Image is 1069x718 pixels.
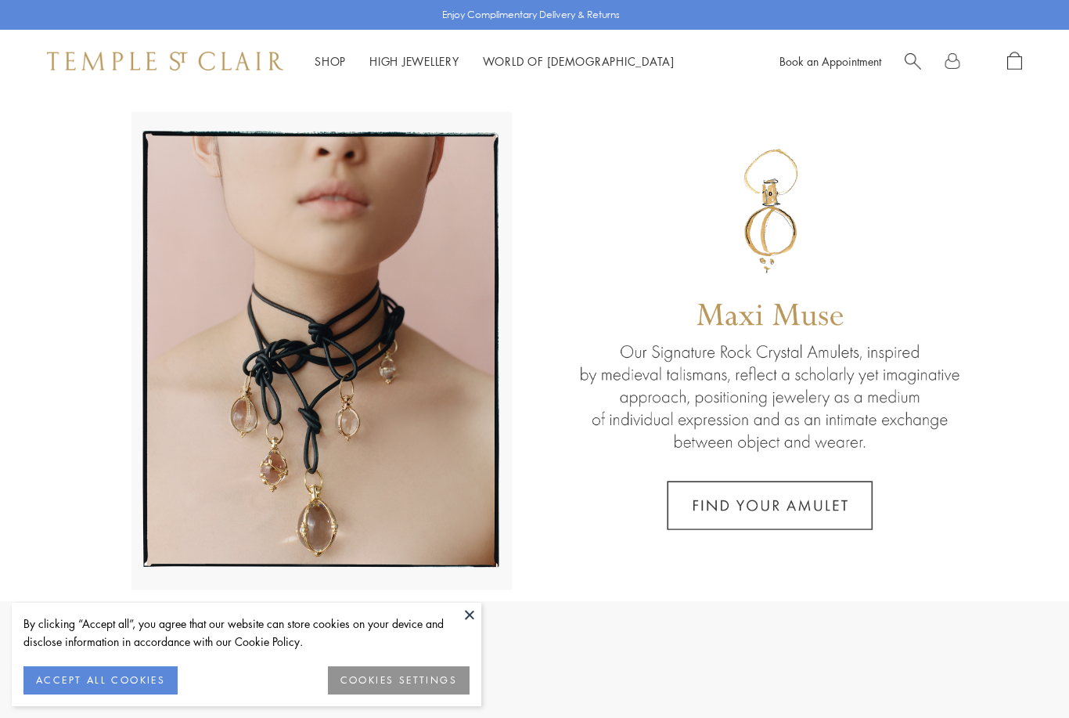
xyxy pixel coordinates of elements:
button: ACCEPT ALL COOKIES [23,666,178,695]
iframe: Gorgias live chat messenger [991,644,1053,702]
a: Book an Appointment [779,53,881,69]
nav: Main navigation [315,52,675,71]
img: Temple St. Clair [47,52,283,70]
a: Search [905,52,921,71]
a: World of [DEMOGRAPHIC_DATA]World of [DEMOGRAPHIC_DATA] [483,53,675,69]
a: ShopShop [315,53,346,69]
p: Enjoy Complimentary Delivery & Returns [442,7,620,23]
a: High JewelleryHigh Jewellery [369,53,459,69]
a: Open Shopping Bag [1007,52,1022,71]
div: By clicking “Accept all”, you agree that our website can store cookies on your device and disclos... [23,615,470,651]
button: COOKIES SETTINGS [328,666,470,695]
